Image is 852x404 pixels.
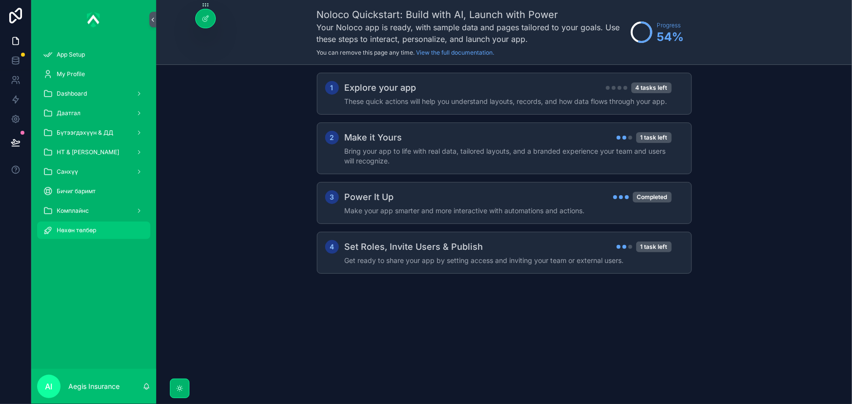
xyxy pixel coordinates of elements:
a: View the full documentation. [416,49,495,56]
span: Санхүү [57,168,78,176]
a: НТ & [PERSON_NAME] [37,143,150,161]
span: Нөхөн төлбөр [57,226,96,234]
span: App Setup [57,51,85,59]
span: НТ & [PERSON_NAME] [57,148,119,156]
p: Aegis Insurance [68,382,120,391]
a: Санхүү [37,163,150,181]
span: Progress [657,21,684,29]
span: Dashboard [57,90,87,98]
span: Комплайнс [57,207,89,215]
span: 54 % [657,29,684,45]
span: My Profile [57,70,85,78]
a: Бичиг баримт [37,182,150,200]
span: Даатгал [57,109,81,117]
div: scrollable content [31,39,156,252]
a: Нөхөн төлбөр [37,222,150,239]
a: App Setup [37,46,150,63]
h1: Noloco Quickstart: Build with AI, Launch with Power [317,8,626,21]
img: App logo [87,12,101,27]
span: AI [45,381,53,392]
h3: Your Noloco app is ready, with sample data and pages tailored to your goals. Use these steps to i... [317,21,626,45]
span: Бичиг баримт [57,187,96,195]
a: Бүтээгдэхүүн & ДД [37,124,150,141]
a: Даатгал [37,104,150,122]
span: Бүтээгдэхүүн & ДД [57,129,113,137]
a: My Profile [37,65,150,83]
a: Комплайнс [37,202,150,220]
a: Dashboard [37,85,150,102]
span: You can remove this page any time. [317,49,415,56]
